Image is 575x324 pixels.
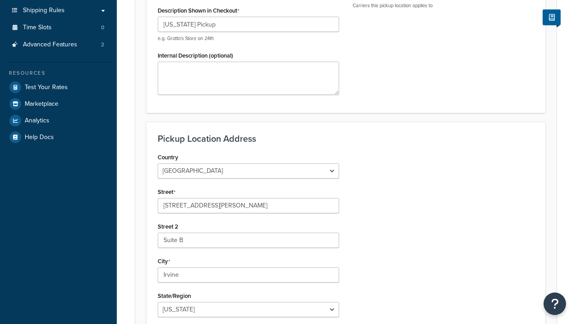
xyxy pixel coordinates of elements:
span: Time Slots [23,24,52,31]
button: Open Resource Center [544,292,566,315]
a: Test Your Rates [7,79,110,95]
span: Analytics [25,117,49,125]
a: Analytics [7,112,110,129]
span: 2 [101,41,104,49]
li: Time Slots [7,19,110,36]
label: Country [158,154,178,161]
label: State/Region [158,292,191,299]
label: Street 2 [158,223,178,230]
p: e.g. Grotto's Store on 24th [158,35,339,42]
a: Marketplace [7,96,110,112]
a: Advanced Features2 [7,36,110,53]
a: Help Docs [7,129,110,145]
label: Street [158,189,176,196]
p: Carriers this pickup location applies to [353,2,534,9]
a: Time Slots0 [7,19,110,36]
label: Description Shown in Checkout [158,7,239,14]
span: Test Your Rates [25,84,68,91]
label: City [158,258,170,265]
h3: Pickup Location Address [158,134,534,144]
li: Advanced Features [7,36,110,53]
span: Shipping Rules [23,7,65,14]
span: Help Docs [25,134,54,141]
label: Internal Description (optional) [158,52,233,59]
span: 0 [101,24,104,31]
a: Shipping Rules [7,2,110,19]
div: Resources [7,69,110,77]
span: Advanced Features [23,41,77,49]
span: Marketplace [25,100,58,108]
button: Show Help Docs [543,9,561,25]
